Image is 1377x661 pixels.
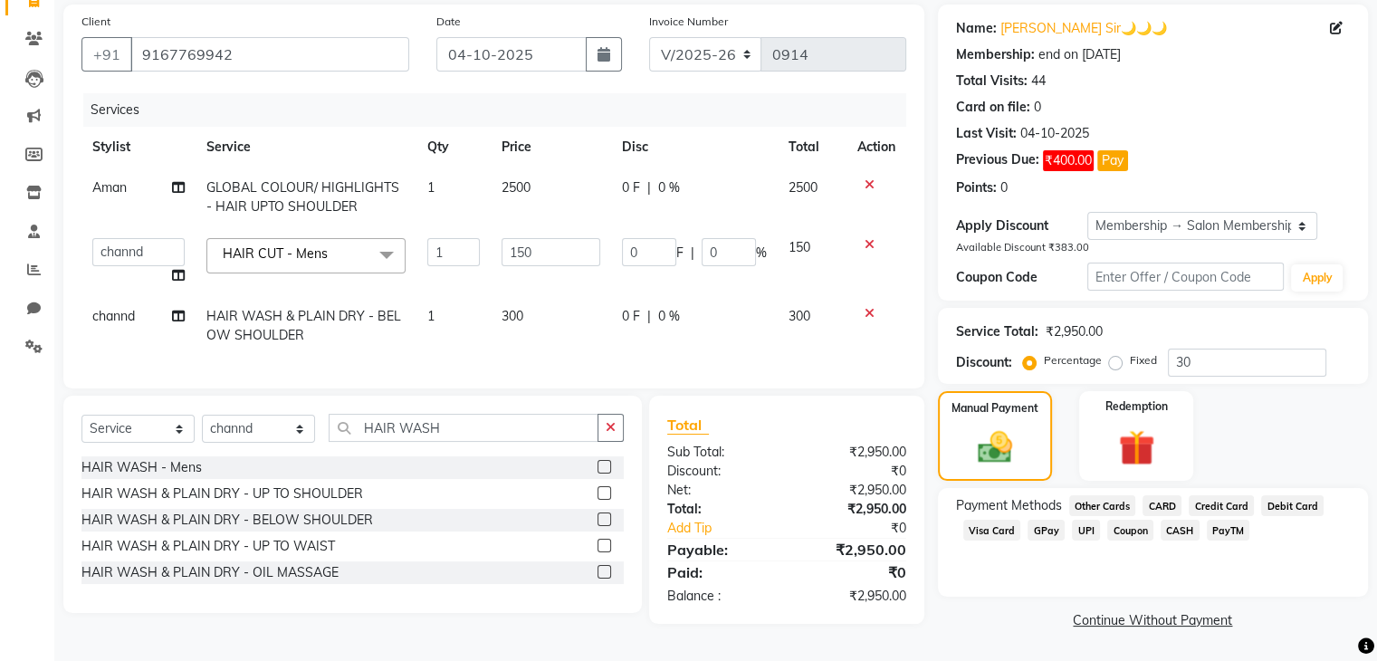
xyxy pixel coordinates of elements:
[502,179,531,196] span: 2500
[81,484,363,503] div: HAIR WASH & PLAIN DRY - UP TO SHOULDER
[778,127,846,168] th: Total
[1107,426,1166,471] img: _gift.svg
[654,462,787,481] div: Discount:
[1069,495,1136,516] span: Other Cards
[81,537,335,556] div: HAIR WASH & PLAIN DRY - UP TO WAIST
[1143,495,1181,516] span: CARD
[956,353,1012,372] div: Discount:
[956,216,1087,235] div: Apply Discount
[956,268,1087,287] div: Coupon Code
[81,563,339,582] div: HAIR WASH & PLAIN DRY - OIL MASSAGE
[789,308,810,324] span: 300
[756,244,767,263] span: %
[942,611,1364,630] a: Continue Without Payment
[787,500,920,519] div: ₹2,950.00
[206,308,401,343] span: HAIR WASH & PLAIN DRY - BELOW SHOULDER
[963,520,1021,541] span: Visa Card
[691,244,694,263] span: |
[1028,520,1065,541] span: GPay
[622,307,640,326] span: 0 F
[81,511,373,530] div: HAIR WASH & PLAIN DRY - BELOW SHOULDER
[787,587,920,606] div: ₹2,950.00
[81,458,202,477] div: HAIR WASH - Mens
[1072,520,1100,541] span: UPI
[658,178,680,197] span: 0 %
[1020,124,1089,143] div: 04-10-2025
[1043,150,1094,171] span: ₹400.00
[1034,98,1041,117] div: 0
[1189,495,1254,516] span: Credit Card
[329,414,598,442] input: Search or Scan
[956,72,1028,91] div: Total Visits:
[654,539,787,560] div: Payable:
[1291,264,1343,292] button: Apply
[611,127,778,168] th: Disc
[956,322,1038,341] div: Service Total:
[436,14,461,30] label: Date
[658,307,680,326] span: 0 %
[649,14,728,30] label: Invoice Number
[206,179,399,215] span: GLOBAL COLOUR/ HIGHLIGHTS - HAIR UPTO SHOULDER
[654,481,787,500] div: Net:
[808,519,919,538] div: ₹0
[196,127,416,168] th: Service
[92,308,135,324] span: channd
[654,500,787,519] div: Total:
[328,245,336,262] a: x
[83,93,920,127] div: Services
[81,37,132,72] button: +91
[1161,520,1200,541] span: CASH
[956,98,1030,117] div: Card on file:
[491,127,611,168] th: Price
[676,244,684,263] span: F
[951,400,1038,417] label: Manual Payment
[1105,398,1168,415] label: Redemption
[1000,19,1167,38] a: [PERSON_NAME] Sir🌙🌙🌙
[956,124,1017,143] div: Last Visit:
[1087,263,1285,291] input: Enter Offer / Coupon Code
[654,443,787,462] div: Sub Total:
[956,240,1350,255] div: Available Discount ₹383.00
[956,150,1039,171] div: Previous Due:
[1207,520,1250,541] span: PayTM
[427,179,435,196] span: 1
[787,561,920,583] div: ₹0
[787,539,920,560] div: ₹2,950.00
[81,127,196,168] th: Stylist
[1038,45,1121,64] div: end on [DATE]
[654,561,787,583] div: Paid:
[416,127,491,168] th: Qty
[789,179,818,196] span: 2500
[967,427,1023,467] img: _cash.svg
[1044,352,1102,369] label: Percentage
[130,37,409,72] input: Search by Name/Mobile/Email/Code
[1130,352,1157,369] label: Fixed
[647,307,651,326] span: |
[667,416,709,435] span: Total
[956,496,1062,515] span: Payment Methods
[223,245,328,262] span: HAIR CUT - Mens
[81,14,110,30] label: Client
[956,178,997,197] div: Points:
[502,308,523,324] span: 300
[92,179,127,196] span: Aman
[1031,72,1046,91] div: 44
[427,308,435,324] span: 1
[846,127,906,168] th: Action
[787,462,920,481] div: ₹0
[1261,495,1324,516] span: Debit Card
[647,178,651,197] span: |
[956,19,997,38] div: Name:
[1107,520,1153,541] span: Coupon
[654,587,787,606] div: Balance :
[1000,178,1008,197] div: 0
[1046,322,1103,341] div: ₹2,950.00
[787,481,920,500] div: ₹2,950.00
[789,239,810,255] span: 150
[787,443,920,462] div: ₹2,950.00
[1097,150,1128,171] button: Pay
[622,178,640,197] span: 0 F
[654,519,808,538] a: Add Tip
[956,45,1035,64] div: Membership:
